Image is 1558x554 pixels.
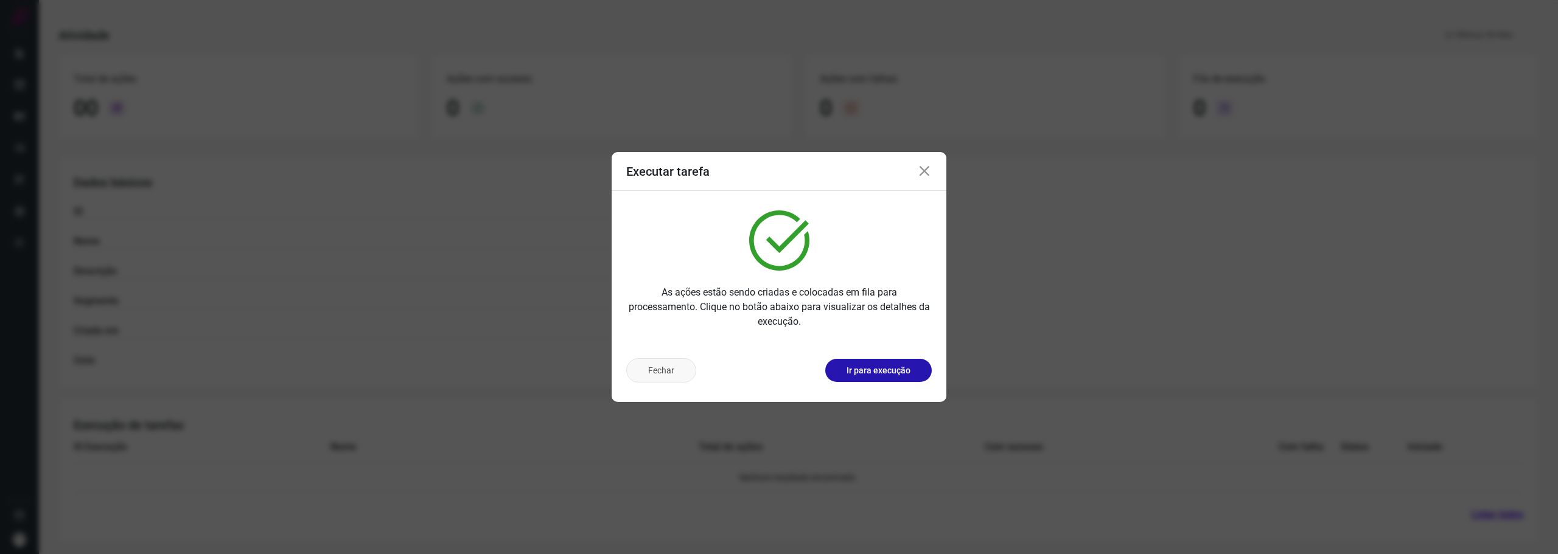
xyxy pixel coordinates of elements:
[825,359,932,382] button: Ir para execução
[847,364,910,377] p: Ir para execução
[626,285,932,329] p: As ações estão sendo criadas e colocadas em fila para processamento. Clique no botão abaixo para ...
[626,164,710,179] h3: Executar tarefa
[626,358,696,383] button: Fechar
[749,210,809,271] img: verified.svg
